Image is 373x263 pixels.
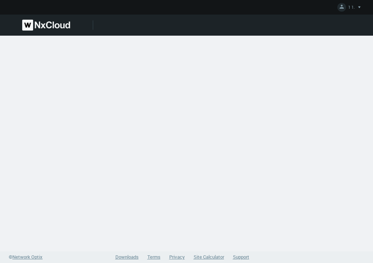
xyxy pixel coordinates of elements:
[233,254,249,260] a: Support
[9,254,43,261] a: ©Network Optix
[169,254,185,260] a: Privacy
[147,254,160,260] a: Terms
[348,4,355,13] span: 1 1.
[12,254,43,260] span: Network Optix
[115,254,139,260] a: Downloads
[194,254,224,260] a: Site Calculator
[22,20,70,31] img: Nx Cloud logo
